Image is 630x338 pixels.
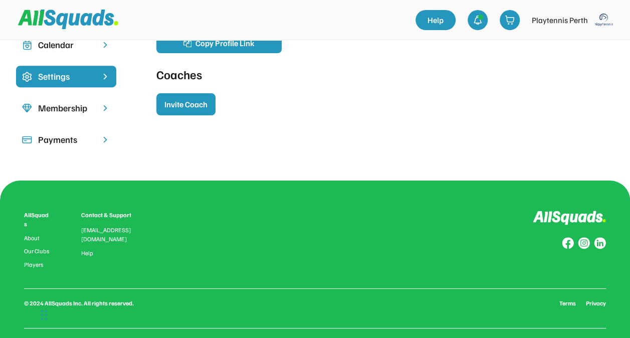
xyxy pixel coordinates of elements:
[156,93,216,115] button: Invite Coach
[195,39,255,47] span: Copy Profile Link
[100,135,110,144] img: chevron-right.svg
[100,103,110,113] img: chevron-right.svg
[100,72,110,81] img: chevron-right%20copy%203.svg
[594,10,614,30] img: playtennis%20blue%20logo%201.png
[81,211,143,220] div: Contact & Support
[22,40,32,50] img: Icon%20copy%207.svg
[594,237,606,249] img: Group%20copy%206.svg
[156,33,282,53] button: Copy Profile Link
[22,135,32,145] img: Icon%20%2815%29.svg
[38,101,94,115] div: Membership
[100,40,110,50] img: chevron-right.svg
[22,72,32,82] img: Icon%20%2827%29.svg
[532,14,588,26] div: Playtennis Perth
[415,10,456,30] a: Help
[473,15,483,25] img: bell-03%20%281%29.svg
[505,15,515,25] img: shopping-cart-01%20%281%29.svg
[38,133,94,146] div: Payments
[578,237,590,249] img: Group%20copy%207.svg
[586,299,606,308] a: Privacy
[38,38,94,52] div: Calendar
[156,65,202,83] div: Coaches
[562,237,574,249] img: Group%20copy%208.svg
[38,70,94,83] div: Settings
[18,10,118,29] img: Squad%20Logo.svg
[24,211,51,229] div: AllSquads
[533,211,606,225] img: Logo%20inverted.svg
[559,299,576,308] a: Terms
[22,103,32,113] img: Icon%20copy%208.svg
